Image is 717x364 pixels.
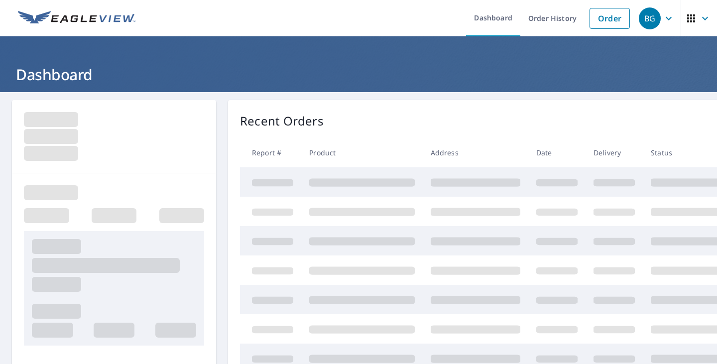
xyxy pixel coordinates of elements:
[18,11,135,26] img: EV Logo
[423,138,528,167] th: Address
[586,138,643,167] th: Delivery
[639,7,661,29] div: BG
[240,138,301,167] th: Report #
[528,138,586,167] th: Date
[12,64,705,85] h1: Dashboard
[590,8,630,29] a: Order
[240,112,324,130] p: Recent Orders
[301,138,423,167] th: Product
